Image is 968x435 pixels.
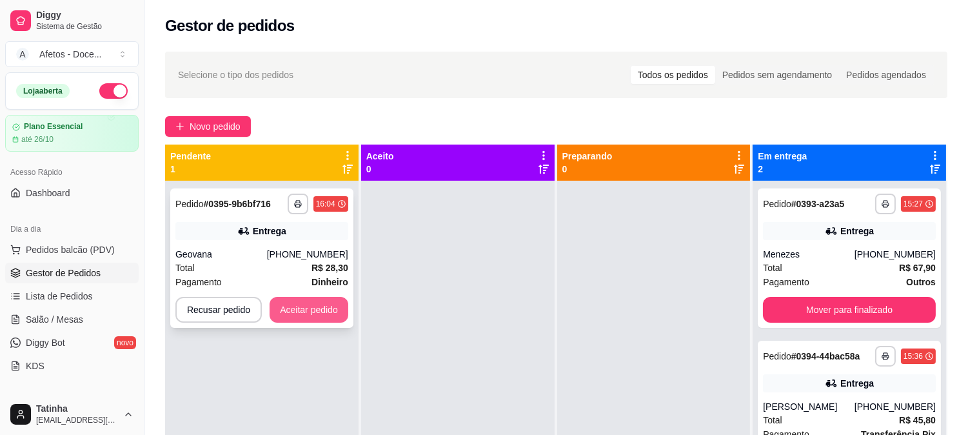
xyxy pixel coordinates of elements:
[904,351,923,361] div: 15:36
[26,313,83,326] span: Salão / Mesas
[763,351,791,361] span: Pedido
[5,183,139,203] a: Dashboard
[5,41,139,67] button: Select a team
[5,399,139,430] button: Tatinha[EMAIL_ADDRESS][DOMAIN_NAME]
[631,66,715,84] div: Todos os pedidos
[26,267,101,279] span: Gestor de Pedidos
[899,415,936,425] strong: R$ 45,80
[840,377,874,390] div: Entrega
[24,122,83,132] article: Plano Essencial
[204,199,271,209] strong: # 0395-9b6bf716
[763,413,782,427] span: Total
[562,163,613,176] p: 0
[178,68,293,82] span: Selecione o tipo dos pedidos
[791,199,845,209] strong: # 0393-a23a5
[904,199,923,209] div: 15:27
[270,297,348,323] button: Aceitar pedido
[791,351,860,361] strong: # 0394-44bac58a
[36,21,133,32] span: Sistema de Gestão
[715,66,839,84] div: Pedidos sem agendamento
[5,239,139,260] button: Pedidos balcão (PDV)
[5,356,139,376] a: KDS
[165,116,251,137] button: Novo pedido
[763,297,936,323] button: Mover para finalizado
[21,134,54,145] article: até 26/10
[562,150,613,163] p: Preparando
[253,225,286,238] div: Entrega
[5,392,139,412] div: Catálogo
[99,83,128,99] button: Alterar Status
[763,400,854,413] div: [PERSON_NAME]
[854,248,936,261] div: [PHONE_NUMBER]
[758,150,807,163] p: Em entrega
[5,219,139,239] div: Dia a dia
[316,199,335,209] div: 16:04
[16,48,29,61] span: A
[170,150,211,163] p: Pendente
[175,275,222,289] span: Pagamento
[26,359,44,372] span: KDS
[267,248,348,261] div: [PHONE_NUMBER]
[5,5,139,36] a: DiggySistema de Gestão
[758,163,807,176] p: 2
[170,163,211,176] p: 1
[36,10,133,21] span: Diggy
[175,261,195,275] span: Total
[26,336,65,349] span: Diggy Bot
[36,415,118,425] span: [EMAIL_ADDRESS][DOMAIN_NAME]
[16,84,70,98] div: Loja aberta
[39,48,102,61] div: Afetos - Doce ...
[175,122,184,131] span: plus
[175,199,204,209] span: Pedido
[366,150,394,163] p: Aceito
[5,309,139,330] a: Salão / Mesas
[175,297,262,323] button: Recusar pedido
[36,403,118,415] span: Tatinha
[839,66,933,84] div: Pedidos agendados
[906,277,936,287] strong: Outros
[763,275,809,289] span: Pagamento
[840,225,874,238] div: Entrega
[26,187,70,199] span: Dashboard
[5,286,139,307] a: Lista de Pedidos
[763,261,782,275] span: Total
[763,199,791,209] span: Pedido
[311,277,348,287] strong: Dinheiro
[5,162,139,183] div: Acesso Rápido
[26,290,93,303] span: Lista de Pedidos
[854,400,936,413] div: [PHONE_NUMBER]
[899,263,936,273] strong: R$ 67,90
[5,115,139,152] a: Plano Essencialaté 26/10
[165,15,295,36] h2: Gestor de pedidos
[175,248,267,261] div: Geovana
[5,263,139,283] a: Gestor de Pedidos
[5,332,139,353] a: Diggy Botnovo
[26,243,115,256] span: Pedidos balcão (PDV)
[366,163,394,176] p: 0
[311,263,348,273] strong: R$ 28,30
[190,119,241,134] span: Novo pedido
[763,248,854,261] div: Menezes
